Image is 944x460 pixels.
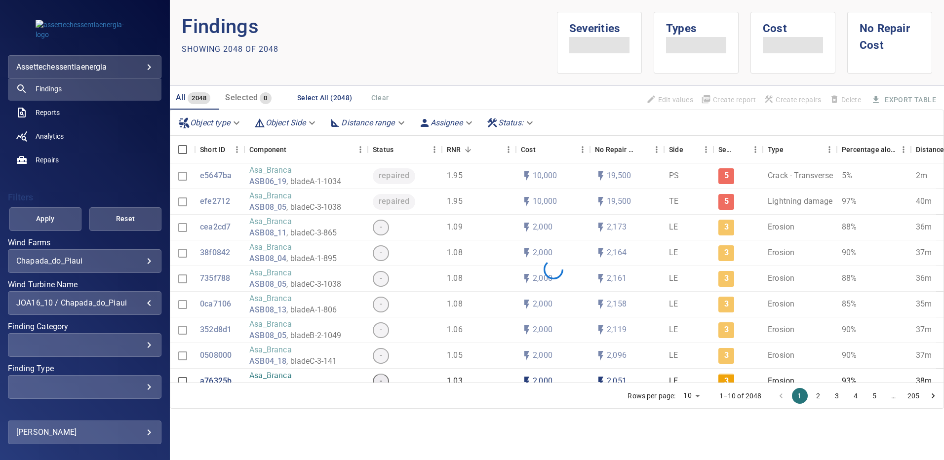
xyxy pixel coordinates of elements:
[826,91,865,108] span: Findings that are included in repair orders can not be deleted
[249,382,286,393] a: ASB04_14
[182,43,278,55] p: Showing 2048 of 2048
[8,124,161,148] a: analytics noActive
[763,12,823,37] h1: Cost
[699,142,713,157] button: Menu
[36,155,59,165] span: Repairs
[521,136,536,163] div: The base labour and equipment costs to repair the finding. Does not include the loss of productio...
[860,12,920,53] h1: No Repair Cost
[748,142,763,157] button: Menu
[595,376,607,387] svg: Auto impact
[842,136,896,163] div: Percentage along
[925,388,941,404] button: Go to next page
[569,12,629,37] h1: Severities
[22,213,69,225] span: Apply
[287,143,301,156] button: Sort
[8,77,161,101] a: findings active
[427,142,442,157] button: Menu
[842,376,857,387] p: 93%
[590,136,664,163] div: No Repair Cost
[9,207,81,231] button: Apply
[102,213,149,225] span: Reset
[768,136,784,163] div: Type
[293,89,356,107] button: Select All (2048)
[501,142,516,157] button: Menu
[916,376,932,387] p: 38m
[867,388,883,404] button: Go to page 5
[461,143,475,156] button: Sort
[822,142,837,157] button: Menu
[286,382,332,393] p: , bladeA-1-48
[8,333,161,357] div: Finding Category
[341,118,394,127] em: Distance range
[837,136,911,163] div: Percentage along
[188,93,210,104] span: 2048
[666,12,726,37] h1: Types
[8,101,161,124] a: reports noActive
[8,55,161,79] div: assettechessentiaenergia
[482,114,539,131] div: Status:
[772,388,943,404] nav: pagination navigation
[829,388,845,404] button: Go to page 3
[353,142,368,157] button: Menu
[886,391,902,401] div: …
[176,93,186,102] span: All
[200,376,232,387] a: a76325b
[325,114,410,131] div: Distance range
[195,136,244,163] div: Short ID
[36,84,62,94] span: Findings
[533,376,552,387] p: 2,000
[431,118,463,127] em: Assignee
[713,136,763,163] div: Severity
[447,376,463,387] p: 1.03
[368,136,442,163] div: Status
[905,388,922,404] button: Go to page 205
[266,118,306,127] em: Object Side
[848,388,864,404] button: Go to page 4
[607,376,627,387] p: 2,051
[447,136,461,163] div: Repair Now Ratio: The ratio of the additional incurred cost of repair in 1 year and the cost of r...
[415,114,478,131] div: Assignee
[249,136,286,163] div: Component
[669,376,678,387] p: LE
[36,20,134,39] img: assettechessentiaenergia-logo
[521,376,533,387] svg: Auto cost
[8,291,161,315] div: Wind Turbine Name
[724,376,729,387] p: 3
[250,114,322,131] div: Object Side
[442,136,516,163] div: RNR
[16,256,153,266] div: Chapada_do_Piaui
[649,142,664,157] button: Menu
[16,298,153,307] div: JOA16_10 / Chapada_do_Piaui
[244,136,368,163] div: Component
[642,91,697,108] span: Findings that are included in repair orders will not be updated
[498,118,523,127] em: Status :
[260,93,271,104] span: 0
[8,375,161,399] div: Finding Type
[536,143,550,156] button: Sort
[182,12,557,41] p: Findings
[669,136,683,163] div: Side
[8,365,161,373] label: Finding Type
[8,281,161,289] label: Wind Turbine Name
[174,114,246,131] div: Object type
[36,108,60,117] span: Reports
[595,136,635,163] div: Projected additional costs incurred by waiting 1 year to repair. This is a function of possible i...
[36,131,64,141] span: Analytics
[8,192,161,202] h4: Filters
[230,142,244,157] button: Menu
[373,136,393,163] div: Status
[8,148,161,172] a: repairs noActive
[896,142,911,157] button: Menu
[664,136,713,163] div: Side
[679,388,703,403] div: 10
[8,249,161,273] div: Wind Farms
[760,91,826,108] span: Select findings that are not associated with a repair order and are classified
[200,136,225,163] div: Short ID
[719,391,762,401] p: 1–10 of 2048
[89,207,161,231] button: Reset
[763,136,837,163] div: Type
[575,142,590,157] button: Menu
[16,59,153,75] div: assettechessentiaenergia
